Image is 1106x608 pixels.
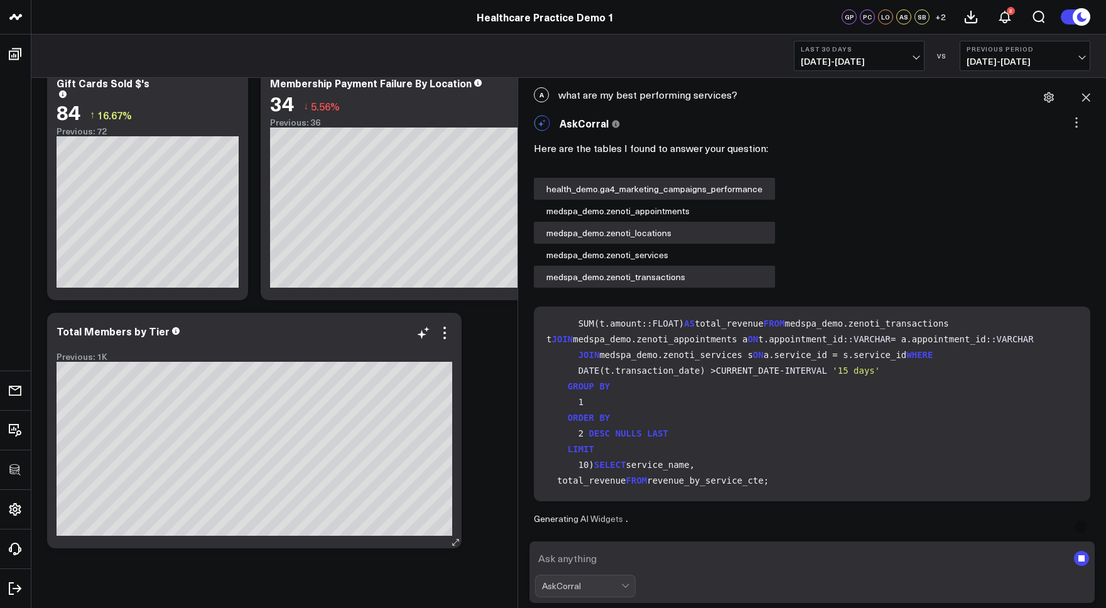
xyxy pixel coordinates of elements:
[801,45,918,53] b: Last 30 Days
[933,9,948,24] button: +2
[967,45,1083,53] b: Previous Period
[832,366,880,376] span: '15 days'
[270,76,472,90] div: Membership Payment Failure By Location
[747,334,758,344] span: ON
[878,9,893,24] div: LO
[794,41,924,71] button: Last 30 Days[DATE]-[DATE]
[552,334,573,344] span: JOIN
[303,98,308,114] span: ↓
[57,100,80,123] div: 84
[534,87,549,102] span: A
[1007,7,1015,15] div: 2
[578,366,600,376] span: DATE
[764,318,785,328] span: FROM
[753,350,764,360] span: ON
[568,444,594,454] span: LIMIT
[546,300,1083,489] code: revenue_by_service_cte ( s.service_name, SUM(t.amount:: ) total_revenue medspa_demo.zenoti_transa...
[716,366,779,376] span: CURRENT_DATE
[534,141,1090,156] p: Here are the tables I found to answer your question:
[967,57,1083,67] span: [DATE] - [DATE]
[568,413,594,423] span: ORDER
[534,178,775,200] div: health_demo.ga4_marketing_campaigns_performance
[534,266,775,288] div: medspa_demo.zenoti_transactions
[960,41,1090,71] button: Previous Period[DATE]-[DATE]
[615,428,668,438] span: NULLS LAST
[935,13,946,21] span: + 2
[311,99,340,113] span: 5.56%
[997,334,1034,344] span: VARCHAR
[906,350,933,360] span: WHERE
[57,352,452,362] div: Previous: 1K
[578,428,583,438] span: 2
[57,324,170,338] div: Total Members by Tier
[57,76,149,90] div: Gift Cards Sold $'s
[599,381,610,391] span: BY
[524,81,1100,109] div: what are my best performing services?
[599,413,610,423] span: BY
[534,200,775,222] div: medspa_demo.zenoti_appointments
[534,222,775,244] div: medspa_demo.zenoti_locations
[560,116,609,130] span: AskCorral
[578,397,583,407] span: 1
[653,318,679,328] span: FLOAT
[589,428,610,438] span: DESC
[578,460,589,470] span: 10
[860,9,875,24] div: PC
[477,10,614,24] a: Healthcare Practice Demo 1
[534,514,636,524] div: Generating AI Widgets
[801,57,918,67] span: [DATE] - [DATE]
[270,92,294,114] div: 34
[842,9,857,24] div: GP
[914,9,930,24] div: SB
[270,117,879,128] div: Previous: 36
[90,107,95,123] span: ↑
[684,318,695,328] span: AS
[578,350,600,360] span: JOIN
[97,108,132,122] span: 16.67%
[57,126,239,136] div: Previous: 72
[568,381,594,391] span: GROUP
[534,244,775,266] div: medspa_demo.zenoti_services
[896,9,911,24] div: AS
[626,475,648,486] span: FROM
[784,366,827,376] span: INTERVAL
[854,334,891,344] span: VARCHAR
[931,52,953,60] div: VS
[594,460,626,470] span: SELECT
